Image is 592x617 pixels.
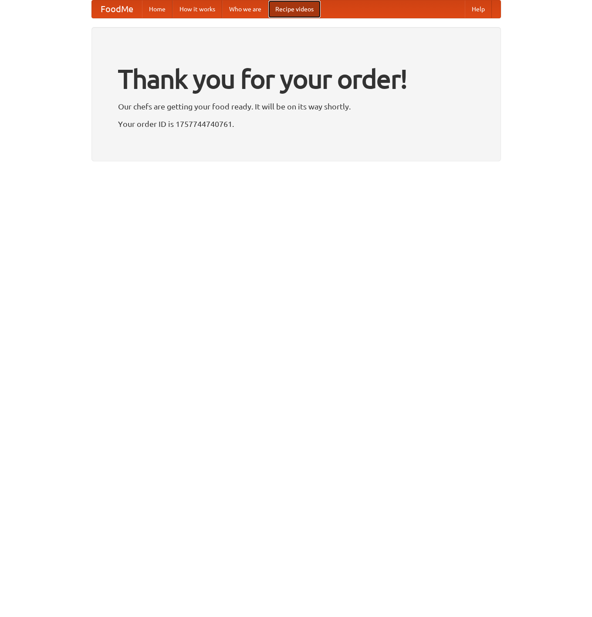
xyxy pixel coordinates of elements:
[268,0,321,18] a: Recipe videos
[222,0,268,18] a: Who we are
[465,0,492,18] a: Help
[173,0,222,18] a: How it works
[118,100,474,113] p: Our chefs are getting your food ready. It will be on its way shortly.
[118,117,474,130] p: Your order ID is 1757744740761.
[92,0,142,18] a: FoodMe
[118,58,474,100] h1: Thank you for your order!
[142,0,173,18] a: Home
